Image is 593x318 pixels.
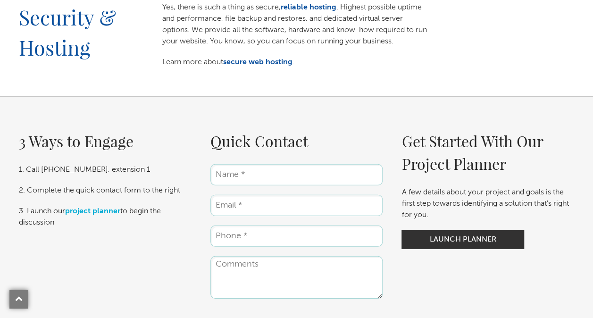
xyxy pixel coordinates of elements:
[401,230,524,249] a: Launch Planner
[19,164,192,176] p: 1. Call [PHONE_NUMBER], extension 1
[210,130,383,152] h2: Quick Contact
[281,4,336,11] a: reliable hosting
[19,206,192,228] p: 3. Launch our to begin the discussion
[223,59,292,66] a: secure web hosting
[162,57,431,68] p: Learn more about .
[210,164,383,185] input: Name *
[19,2,143,82] h2: Security & Hosting
[401,187,574,221] p: A few details about your project and goals is the first step towards identifying a solution that'...
[162,2,431,47] p: Yes, there is such a thing as secure, . Highest possible uptime and performance, file backup and ...
[401,130,574,175] h2: Get Started With Our Project Planner
[65,208,120,215] a: project planner
[19,130,192,152] h2: 3 Ways to Engage
[210,195,383,216] input: Email *
[19,185,192,196] p: 2. Complete the quick contact form to the right
[210,226,383,247] input: Phone *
